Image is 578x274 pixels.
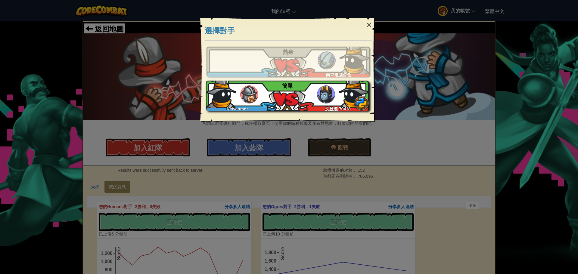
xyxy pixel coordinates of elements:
h3: 選擇對手 [205,27,371,35]
img: 4OXlT+fiqyZZDCYBvWDwDUUEAVe1NNge+X8waneZfxgh4gAAAABJRU5ErkJggg== [340,44,370,74]
img: humans_ladder_easy.png [240,85,258,103]
span: 簡單 [282,83,293,89]
span: 熱身 [283,49,294,55]
a: 簡單電腦角色 [207,47,370,77]
div: × [362,16,376,34]
span: 簡單電腦角色 [326,72,351,77]
span: 沈昱璇 70418 [325,106,351,111]
img: 4OXlT+fiqyZZDCYBvWDwDUUEAVe1NNge+X8waneZfxgh4gAAAABJRU5ErkJggg== [339,78,369,108]
span: Newcomer [227,106,248,111]
img: 4OXlT+fiqyZZDCYBvWDwDUUEAVe1NNge+X8waneZfxgh4gAAAABJRU5ErkJggg== [206,78,236,108]
img: ogres_ladder_easy.png [317,85,335,103]
img: ogres_ladder_tutorial.png [318,51,336,69]
a: Newcomer沈昱璇 70418 [207,81,370,111]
